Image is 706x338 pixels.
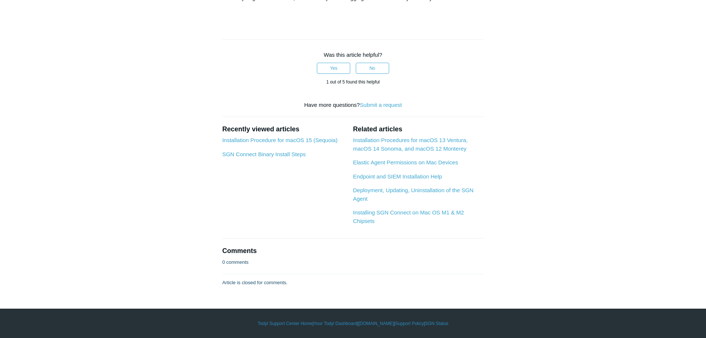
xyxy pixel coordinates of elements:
[138,320,568,327] div: | | | |
[353,124,484,134] h2: Related articles
[258,320,312,327] a: Todyl Support Center Home
[353,209,464,224] a: Installing SGN Connect on Mac OS M1 & M2 Chipsets
[317,63,350,74] button: This article was helpful
[324,52,382,58] span: Was this article helpful?
[353,173,442,180] a: Endpoint and SIEM Installation Help
[222,124,346,134] h2: Recently viewed articles
[326,79,379,85] span: 1 out of 5 found this helpful
[222,279,288,286] p: Article is closed for comments.
[353,187,473,202] a: Deployment, Updating, Uninstallation of the SGN Agent
[222,259,249,266] p: 0 comments
[356,63,389,74] button: This article was not helpful
[222,137,338,143] a: Installation Procedure for macOS 15 (Sequoia)
[425,320,448,327] a: SGN Status
[222,101,484,109] div: Have more questions?
[222,151,306,157] a: SGN Connect Binary Install Steps
[360,102,402,108] a: Submit a request
[353,159,458,165] a: Elastic Agent Permissions on Mac Devices
[395,320,424,327] a: Support Policy
[314,320,357,327] a: Your Todyl Dashboard
[353,137,467,152] a: Installation Procedures for macOS 13 Ventura, macOS 14 Sonoma, and macOS 12 Monterey
[358,320,394,327] a: [DOMAIN_NAME]
[222,246,484,256] h2: Comments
